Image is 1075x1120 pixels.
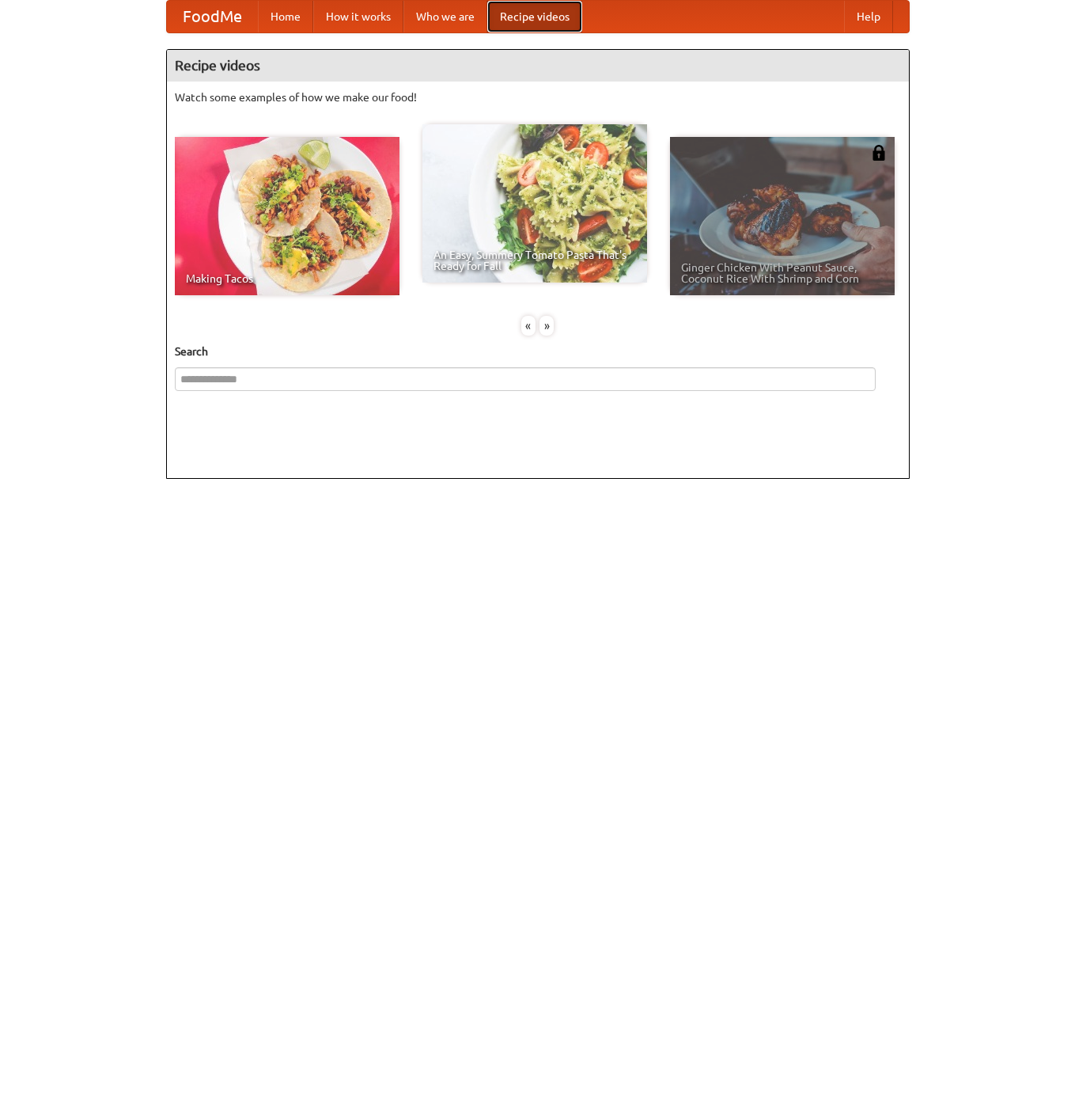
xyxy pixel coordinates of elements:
a: Who we are [403,1,487,32]
h4: Recipe videos [167,50,909,82]
a: Making Tacos [175,137,399,295]
span: Making Tacos [186,273,388,284]
p: Watch some examples of how we make our food! [175,89,901,105]
a: Help [844,1,893,32]
a: Home [258,1,313,32]
h5: Search [175,344,901,359]
a: Recipe videos [487,1,582,32]
div: « [521,316,536,336]
a: How it works [313,1,403,32]
span: An Easy, Summery Tomato Pasta That's Ready for Fall [433,249,636,271]
img: 483408.png [871,145,887,161]
a: FoodMe [167,1,258,32]
div: » [539,316,554,336]
a: An Easy, Summery Tomato Pasta That's Ready for Fall [422,124,647,283]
